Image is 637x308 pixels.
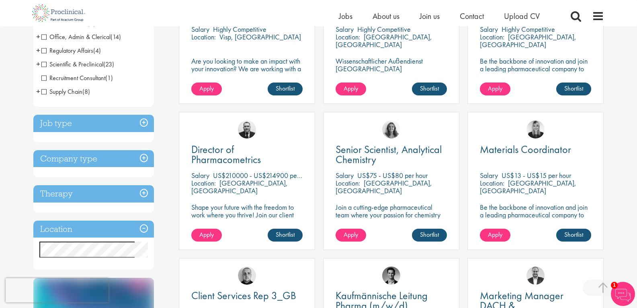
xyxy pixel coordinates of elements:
p: Are you looking to make an impact with your innovation? We are working with a well-established ph... [191,57,303,95]
a: Shortlist [556,229,591,242]
p: US$75 - US$80 per hour [357,171,428,180]
span: Salary [480,171,498,180]
span: + [36,44,40,56]
h3: Therapy [33,185,154,203]
span: Recruitment Consultant [41,74,105,82]
span: Location: [480,32,504,41]
span: Salary [191,171,209,180]
img: Janelle Jones [526,120,545,138]
p: Highly Competitive [213,25,266,34]
a: Jobs [339,11,352,21]
span: Location: [480,178,504,188]
p: [GEOGRAPHIC_DATA], [GEOGRAPHIC_DATA] [336,178,432,195]
span: Office, Admin & Clerical [41,33,111,41]
span: Scientific & Preclinical [41,60,103,68]
img: Aitor Melia [526,267,545,285]
span: (8) [82,87,90,96]
a: Apply [480,83,510,95]
a: Shortlist [268,229,303,242]
a: Harry Budge [238,267,256,285]
span: Location: [191,32,216,41]
span: 1 [611,282,618,289]
a: Director of Pharmacometrics [191,145,303,165]
span: Salary [191,25,209,34]
span: Supply Chain [41,87,82,96]
h3: Company type [33,150,154,167]
span: Office, Admin & Clerical [41,33,121,41]
a: Apply [191,83,222,95]
span: Location: [336,32,360,41]
img: Jackie Cerchio [382,120,400,138]
a: Shortlist [412,229,447,242]
span: Location: [336,178,360,188]
img: Chatbot [611,282,635,306]
span: Senior Scientist, Analytical Chemistry [336,143,442,166]
span: Director of Pharmacometrics [191,143,261,166]
img: Max Slevogt [382,267,400,285]
a: About us [373,11,399,21]
a: Apply [336,83,366,95]
a: Shortlist [412,83,447,95]
span: Recruitment Consultant [41,74,113,82]
span: Salary [336,25,354,34]
p: Highly Competitive [502,25,555,34]
p: [GEOGRAPHIC_DATA], [GEOGRAPHIC_DATA] [480,32,576,49]
a: Contact [460,11,484,21]
span: + [36,58,40,70]
a: Shortlist [556,83,591,95]
span: Apply [344,230,358,239]
p: Be the backbone of innovation and join a leading pharmaceutical company to help keep life-changin... [480,57,591,88]
span: Scientific & Preclinical [41,60,114,68]
span: Location: [191,178,216,188]
span: Materials Coordinator [480,143,571,156]
span: + [36,85,40,97]
a: Upload CV [504,11,540,21]
p: Be the backbone of innovation and join a leading pharmaceutical company to help keep life-changin... [480,203,591,234]
p: Join a cutting-edge pharmaceutical team where your passion for chemistry will help shape the futu... [336,203,447,234]
span: (23) [103,60,114,68]
iframe: reCAPTCHA [6,278,109,302]
span: Salary [336,171,354,180]
a: Shortlist [268,83,303,95]
p: Highly Competitive [357,25,411,34]
p: Shape your future with the freedom to work where you thrive! Join our client with this Director p... [191,203,303,234]
span: + [36,31,40,43]
h3: Location [33,221,154,238]
p: [GEOGRAPHIC_DATA], [GEOGRAPHIC_DATA] [191,178,288,195]
p: US$13 - US$15 per hour [502,171,571,180]
a: Join us [420,11,440,21]
p: Wissenschaftlicher Außendienst [GEOGRAPHIC_DATA] [336,57,447,72]
span: Apply [199,84,214,93]
span: (1) [105,74,113,82]
p: Visp, [GEOGRAPHIC_DATA] [219,32,301,41]
span: Apply [199,230,214,239]
span: (14) [111,33,121,41]
span: Client Services Rep 3_GB [191,289,296,302]
span: Regulatory Affairs [41,46,93,55]
span: Apply [488,84,502,93]
a: Apply [480,229,510,242]
a: Senior Scientist, Analytical Chemistry [336,145,447,165]
span: Regulatory Affairs [41,46,101,55]
img: Jakub Hanas [238,120,256,138]
p: US$210000 - US$214900 per annum [213,171,319,180]
h3: Job type [33,115,154,132]
a: Materials Coordinator [480,145,591,155]
span: (4) [93,46,101,55]
span: Salary [480,25,498,34]
span: Apply [344,84,358,93]
span: Apply [488,230,502,239]
a: Client Services Rep 3_GB [191,291,303,301]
